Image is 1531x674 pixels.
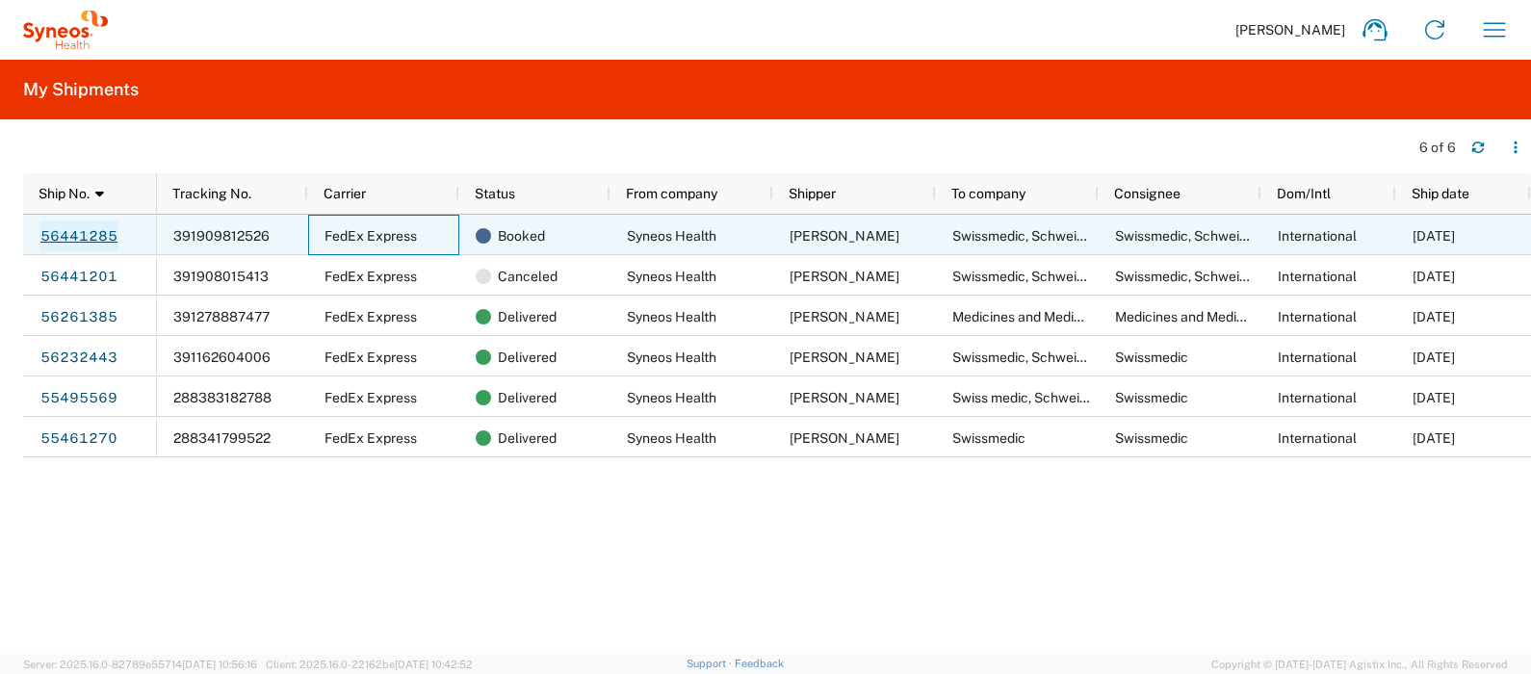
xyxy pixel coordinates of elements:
span: Medicines and Medical Devices Agency [1115,309,1359,324]
span: FedEx Express [324,430,417,446]
span: FedEx Express [324,269,417,284]
span: Tracking No. [172,186,251,201]
span: International [1278,309,1357,324]
a: 56232443 [39,342,118,373]
span: Swissmedic, Schweizerisches Heilmittelinstitut [952,350,1240,365]
span: 288341799522 [173,430,271,446]
span: Dom/Intl [1277,186,1331,201]
span: 05/07/2025 [1413,390,1455,405]
span: Swissmedic, Schweizerisches Heilmittelinstitut [952,228,1240,244]
span: Syneos Health [627,430,716,446]
span: 391909812526 [173,228,270,244]
span: International [1278,228,1357,244]
span: FedEx Express [324,390,417,405]
a: 56441201 [39,261,118,292]
span: Delivered [498,337,557,377]
span: International [1278,269,1357,284]
h2: My Shipments [23,78,139,101]
span: Syneos Health [627,350,716,365]
span: Swissmedic [1115,350,1188,365]
span: Delivered [498,377,557,418]
span: International [1278,390,1357,405]
span: Stefan Ges [790,390,899,405]
span: [DATE] 10:42:52 [395,659,473,670]
a: 55461270 [39,423,118,454]
span: 391278887477 [173,309,270,324]
span: Copyright © [DATE]-[DATE] Agistix Inc., All Rights Reserved [1211,656,1508,673]
a: Support [687,658,735,669]
span: 05/07/2025 [1413,430,1455,446]
span: Ship No. [39,186,90,201]
span: FedEx Express [324,228,417,244]
span: Medicines and Medical Devices Agency [952,309,1196,324]
span: Stefan Ges [790,430,899,446]
span: Syneos Health [627,228,716,244]
div: 6 of 6 [1419,139,1456,156]
span: FedEx Express [324,350,417,365]
span: 07/18/2025 [1413,350,1455,365]
span: 391908015413 [173,269,269,284]
span: Carrier [324,186,366,201]
a: 56261385 [39,301,118,332]
span: FedEx Express [324,309,417,324]
span: 288383182788 [173,390,272,405]
span: Stefan Ges [790,269,899,284]
a: 56441285 [39,220,118,251]
span: Syneos Health [627,390,716,405]
span: 391162604006 [173,350,271,365]
span: 08/08/2025 [1413,269,1455,284]
span: Delivered [498,418,557,458]
span: Ship date [1412,186,1469,201]
span: Server: 2025.16.0-82789e55714 [23,659,257,670]
span: Swissmedic, Schweizerisches Heilmittelinstitut [952,269,1240,284]
span: Swissmedic, Schweizerisches Heilmittelinstitut [1115,269,1403,284]
span: International [1278,430,1357,446]
span: Canceled [498,256,558,297]
span: Swissmedic [1115,390,1188,405]
span: Syneos Health [627,269,716,284]
span: Swiss medic, Schweizerisches Heilmittelinstitut [952,390,1243,405]
span: Booked [498,216,545,256]
span: [DATE] 10:56:16 [182,659,257,670]
span: Consignee [1114,186,1181,201]
span: Stefan Ges [790,228,899,244]
span: Delivered [498,297,557,337]
span: To company [951,186,1025,201]
span: 08/11/2025 [1413,228,1455,244]
span: [PERSON_NAME] [1235,21,1345,39]
span: Swissmedic [952,430,1025,446]
a: Feedback [735,658,784,669]
span: From company [626,186,717,201]
span: Swissmedic [1115,430,1188,446]
span: 07/22/2025 [1413,309,1455,324]
span: Client: 2025.16.0-22162be [266,659,473,670]
span: Syneos Health [627,309,716,324]
span: Swissmedic, Schweizerisches Heilmittelinstitut [1115,228,1403,244]
span: International [1278,350,1357,365]
span: Stefan Ges [790,309,899,324]
span: Stefan Ges [790,350,899,365]
a: 55495569 [39,382,118,413]
span: Shipper [789,186,836,201]
span: Status [475,186,515,201]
